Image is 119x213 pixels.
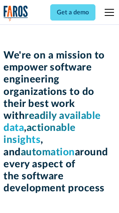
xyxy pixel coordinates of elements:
h1: We're on a mission to empower software engineering organizations to do their best work with , , a... [3,50,116,194]
span: actionable insights [3,123,76,145]
span: automation [21,147,75,157]
span: readily available data [3,111,101,133]
div: menu [100,3,116,22]
a: home [3,5,28,21]
a: Get a demo [50,4,95,21]
img: Logo of the analytics and reporting company Faros. [3,5,28,21]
